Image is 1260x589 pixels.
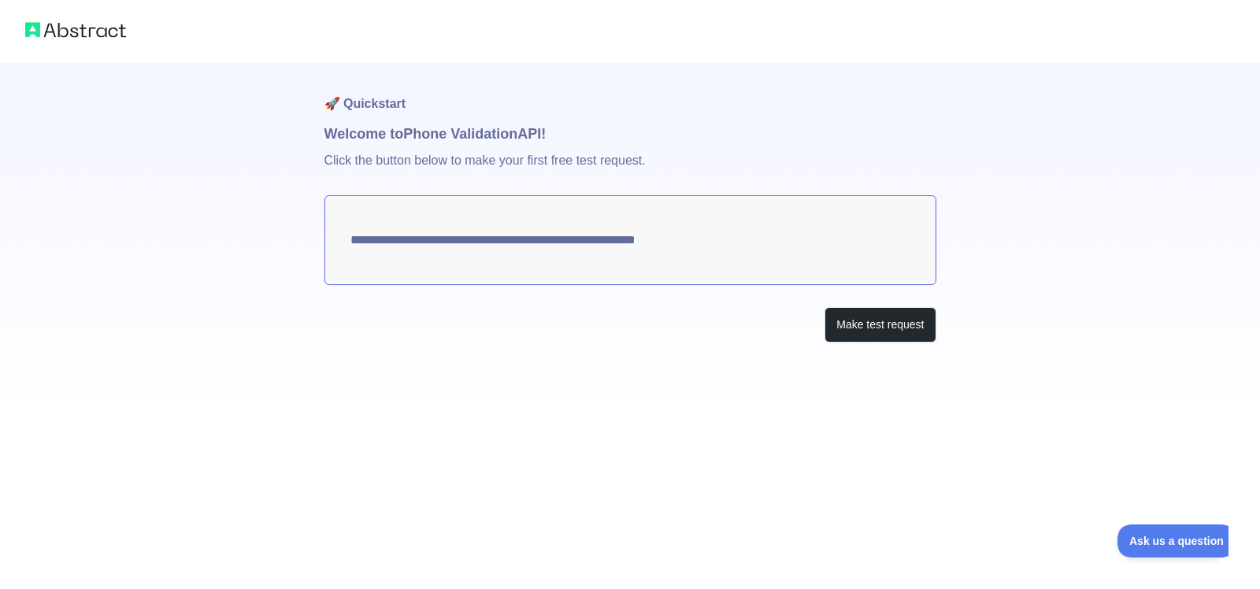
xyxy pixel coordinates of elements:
p: Click the button below to make your first free test request. [324,145,936,195]
iframe: Toggle Customer Support [1117,524,1228,558]
button: Make test request [825,307,936,343]
img: Abstract logo [25,19,126,41]
h1: 🚀 Quickstart [324,63,936,123]
h1: Welcome to Phone Validation API! [324,123,936,145]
